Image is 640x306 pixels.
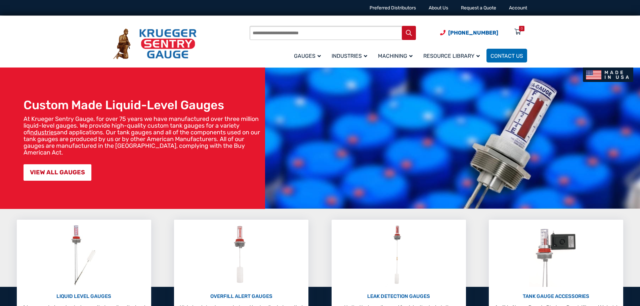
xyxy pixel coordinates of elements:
[461,5,496,11] a: Request a Quote
[440,29,498,37] a: Phone Number (920) 434-8860
[370,5,416,11] a: Preferred Distributors
[490,53,523,59] span: Contact Us
[24,116,262,156] p: At Krueger Sentry Gauge, for over 75 years we have manufactured over three million liquid-level g...
[486,49,527,62] a: Contact Us
[378,53,413,59] span: Machining
[290,48,328,63] a: Gauges
[423,53,480,59] span: Resource Library
[294,53,321,59] span: Gauges
[419,48,486,63] a: Resource Library
[583,68,633,82] img: Made In USA
[24,98,262,112] h1: Custom Made Liquid-Level Gauges
[429,5,448,11] a: About Us
[509,5,527,11] a: Account
[265,68,640,209] img: bg_hero_bannerksentry
[374,48,419,63] a: Machining
[226,223,256,287] img: Overfill Alert Gauges
[529,223,583,287] img: Tank Gauge Accessories
[24,164,91,181] a: VIEW ALL GAUGES
[66,223,101,287] img: Liquid Level Gauges
[335,293,463,300] p: LEAK DETECTION GAUGES
[113,29,197,59] img: Krueger Sentry Gauge
[521,26,523,31] div: 0
[177,293,305,300] p: OVERFILL ALERT GAUGES
[332,53,367,59] span: Industries
[385,223,412,287] img: Leak Detection Gauges
[20,293,148,300] p: LIQUID LEVEL GAUGES
[492,293,620,300] p: TANK GAUGE ACCESSORIES
[328,48,374,63] a: Industries
[448,30,498,36] span: [PHONE_NUMBER]
[30,129,57,136] a: industries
